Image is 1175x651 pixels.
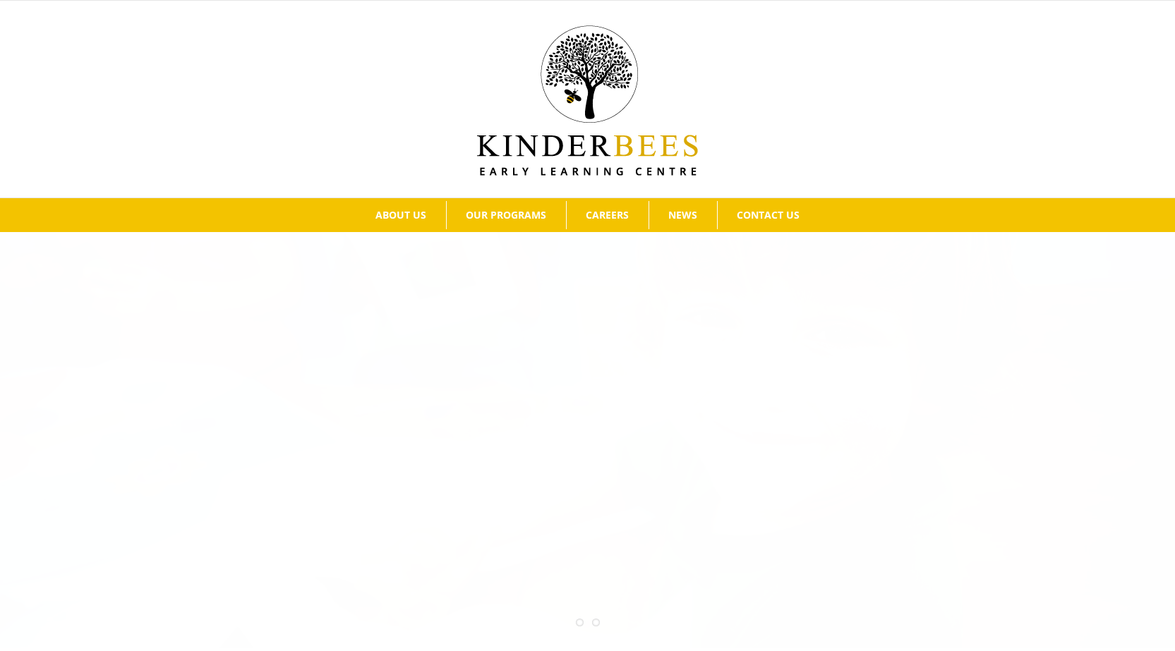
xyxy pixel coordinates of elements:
[576,619,584,626] a: 1
[447,201,566,229] a: OUR PROGRAMS
[586,210,629,220] span: CAREERS
[649,201,717,229] a: NEWS
[718,201,819,229] a: CONTACT US
[592,619,600,626] a: 2
[567,201,649,229] a: CAREERS
[375,210,426,220] span: ABOUT US
[668,210,697,220] span: NEWS
[466,210,546,220] span: OUR PROGRAMS
[737,210,800,220] span: CONTACT US
[477,25,698,176] img: Kinder Bees Logo
[356,201,446,229] a: ABOUT US
[21,198,1154,232] nav: Main Menu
